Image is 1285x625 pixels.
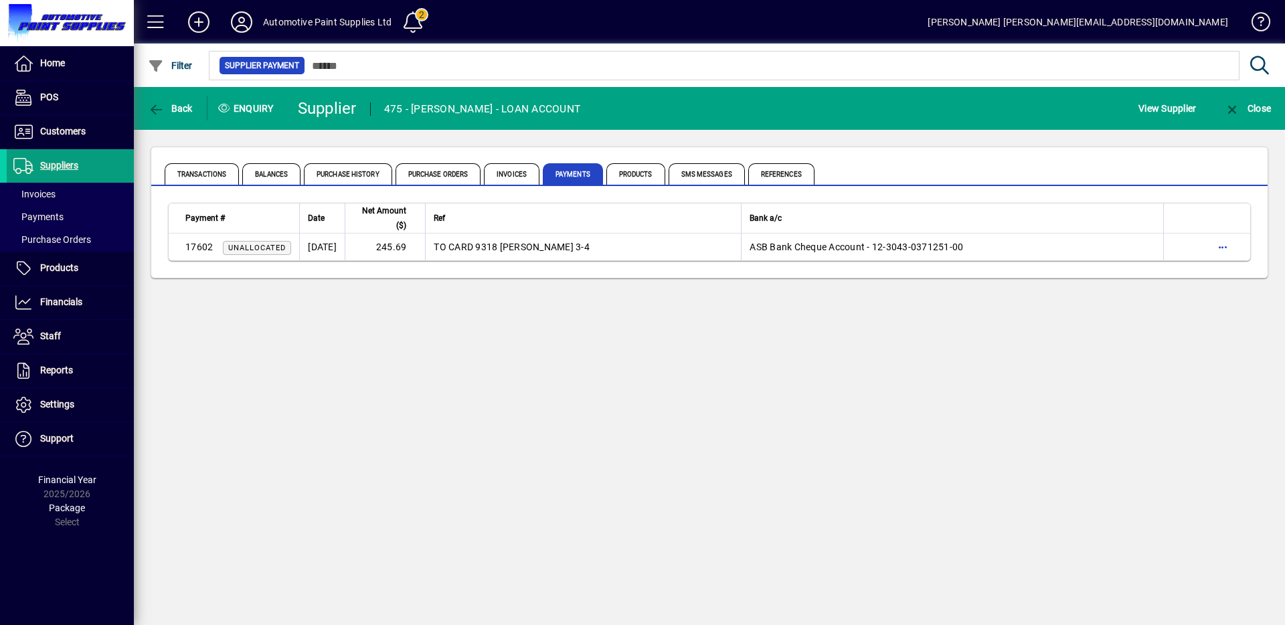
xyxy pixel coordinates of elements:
[299,234,345,260] td: [DATE]
[606,163,665,185] span: Products
[225,59,299,72] span: Supplier Payment
[185,242,213,252] span: 17602
[669,163,745,185] span: SMS Messages
[145,96,196,120] button: Back
[7,422,134,456] a: Support
[40,433,74,444] span: Support
[1210,96,1285,120] app-page-header-button: Close enquiry
[434,242,590,252] span: TO CARD 9318 [PERSON_NAME] 3-4
[40,126,86,137] span: Customers
[7,205,134,228] a: Payments
[7,354,134,387] a: Reports
[148,103,193,114] span: Back
[40,58,65,68] span: Home
[308,211,325,226] span: Date
[49,503,85,513] span: Package
[748,163,815,185] span: References
[750,211,1155,226] div: Bank a/c
[228,244,286,252] span: Unallocated
[384,98,581,120] div: 475 - [PERSON_NAME] - LOAN ACCOUNT
[220,10,263,34] button: Profile
[928,11,1228,33] div: [PERSON_NAME] [PERSON_NAME][EMAIL_ADDRESS][DOMAIN_NAME]
[134,96,207,120] app-page-header-button: Back
[13,234,91,245] span: Purchase Orders
[185,211,225,226] span: Payment #
[434,211,733,226] div: Ref
[38,474,96,485] span: Financial Year
[7,183,134,205] a: Invoices
[396,163,481,185] span: Purchase Orders
[434,211,445,226] span: Ref
[484,163,539,185] span: Invoices
[1221,96,1274,120] button: Close
[13,189,56,199] span: Invoices
[145,54,196,78] button: Filter
[750,211,782,226] span: Bank a/c
[1241,3,1268,46] a: Knowledge Base
[40,331,61,341] span: Staff
[750,242,963,252] span: ASB Bank Cheque Account - 12-3043-0371251-00
[304,163,392,185] span: Purchase History
[7,47,134,80] a: Home
[148,60,193,71] span: Filter
[353,203,418,233] div: Net Amount ($)
[165,163,239,185] span: Transactions
[207,98,288,119] div: Enquiry
[7,320,134,353] a: Staff
[345,234,425,260] td: 245.69
[7,252,134,285] a: Products
[13,211,64,222] span: Payments
[1138,98,1196,119] span: View Supplier
[177,10,220,34] button: Add
[263,11,392,33] div: Automotive Paint Supplies Ltd
[40,365,73,375] span: Reports
[40,262,78,273] span: Products
[1135,96,1199,120] button: View Supplier
[298,98,357,119] div: Supplier
[7,388,134,422] a: Settings
[543,163,603,185] span: Payments
[7,115,134,149] a: Customers
[1224,103,1271,114] span: Close
[40,160,78,171] span: Suppliers
[7,228,134,251] a: Purchase Orders
[40,399,74,410] span: Settings
[242,163,301,185] span: Balances
[185,211,291,226] div: Payment #
[1212,236,1233,258] button: More options
[7,286,134,319] a: Financials
[40,92,58,102] span: POS
[7,81,134,114] a: POS
[308,211,337,226] div: Date
[353,203,406,233] span: Net Amount ($)
[40,296,82,307] span: Financials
